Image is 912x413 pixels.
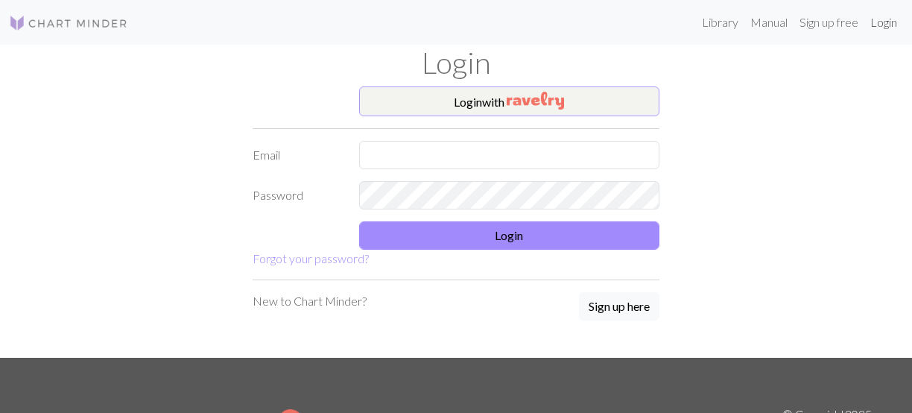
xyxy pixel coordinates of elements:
[253,292,367,310] p: New to Chart Minder?
[244,141,350,169] label: Email
[359,221,660,250] button: Login
[864,7,903,37] a: Login
[244,181,350,209] label: Password
[9,14,128,32] img: Logo
[579,292,659,322] a: Sign up here
[359,86,660,116] button: Loginwith
[579,292,659,321] button: Sign up here
[253,251,369,265] a: Forgot your password?
[744,7,794,37] a: Manual
[507,92,564,110] img: Ravelry
[794,7,864,37] a: Sign up free
[31,45,881,81] h1: Login
[696,7,744,37] a: Library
